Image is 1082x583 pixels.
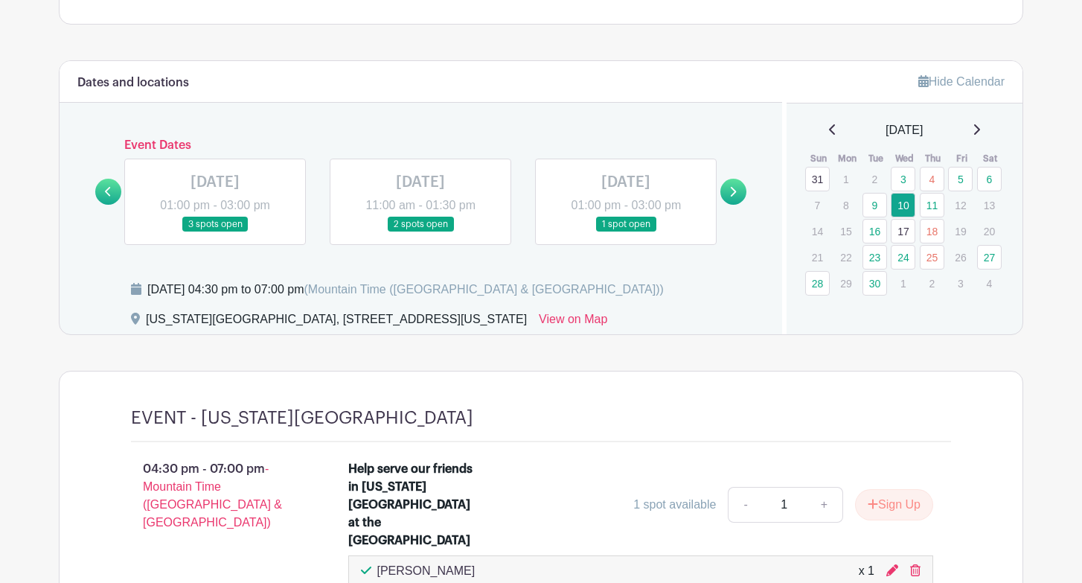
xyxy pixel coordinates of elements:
[948,246,973,269] p: 26
[304,283,663,296] span: (Mountain Time ([GEOGRAPHIC_DATA] & [GEOGRAPHIC_DATA]))
[806,487,843,523] a: +
[121,138,720,153] h6: Event Dates
[833,168,858,191] p: 1
[833,220,858,243] p: 15
[948,167,973,191] a: 5
[833,194,858,217] p: 8
[633,496,716,514] div: 1 spot available
[804,151,833,166] th: Sun
[805,194,830,217] p: 7
[805,167,830,191] a: 31
[886,121,923,139] span: [DATE]
[728,487,762,523] a: -
[862,271,887,296] a: 30
[143,462,282,529] span: - Mountain Time ([GEOGRAPHIC_DATA] & [GEOGRAPHIC_DATA])
[920,167,944,191] a: 4
[146,310,527,334] div: [US_STATE][GEOGRAPHIC_DATA], [STREET_ADDRESS][US_STATE]
[862,245,887,270] a: 23
[855,489,933,520] button: Sign Up
[891,219,915,243] a: 17
[833,272,858,295] p: 29
[947,151,976,166] th: Fri
[948,272,973,295] p: 3
[539,310,607,334] a: View on Map
[805,220,830,243] p: 14
[805,271,830,296] a: 28
[948,194,973,217] p: 12
[348,460,477,549] div: Help serve our friends in [US_STATE][GEOGRAPHIC_DATA] at the [GEOGRAPHIC_DATA]
[948,220,973,243] p: 19
[891,245,915,270] a: 24
[890,151,919,166] th: Wed
[977,245,1002,270] a: 27
[919,151,948,166] th: Thu
[833,246,858,269] p: 22
[920,219,944,243] a: 18
[977,194,1002,217] p: 13
[977,167,1002,191] a: 6
[805,246,830,269] p: 21
[891,193,915,217] a: 10
[859,562,874,580] div: x 1
[920,245,944,270] a: 25
[862,151,891,166] th: Tue
[377,562,476,580] p: [PERSON_NAME]
[862,219,887,243] a: 16
[976,151,1005,166] th: Sat
[862,193,887,217] a: 9
[77,76,189,90] h6: Dates and locations
[833,151,862,166] th: Mon
[862,168,887,191] p: 2
[891,272,915,295] p: 1
[131,407,473,429] h4: EVENT - [US_STATE][GEOGRAPHIC_DATA]
[920,193,944,217] a: 11
[977,272,1002,295] p: 4
[107,454,324,538] p: 04:30 pm - 07:00 pm
[891,167,915,191] a: 3
[918,75,1005,88] a: Hide Calendar
[147,281,664,299] div: [DATE] 04:30 pm to 07:00 pm
[920,272,944,295] p: 2
[977,220,1002,243] p: 20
